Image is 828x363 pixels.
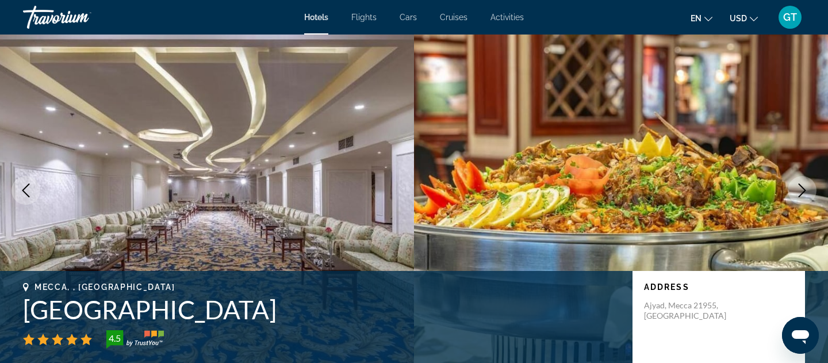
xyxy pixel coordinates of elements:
a: Travorium [23,2,138,32]
a: Cars [400,13,417,22]
a: Activities [490,13,524,22]
iframe: Кнопка запуска окна обмена сообщениями [782,317,819,354]
span: Mecca, , [GEOGRAPHIC_DATA] [34,282,175,292]
button: Change language [691,10,712,26]
button: Previous image [11,176,40,205]
div: 4.5 [103,331,126,345]
a: Cruises [440,13,467,22]
span: GT [783,12,797,23]
button: Change currency [730,10,758,26]
span: USD [730,14,747,23]
button: User Menu [775,5,805,29]
a: Hotels [304,13,328,22]
p: Address [644,282,793,292]
a: Flights [351,13,377,22]
button: Next image [788,176,816,205]
p: Ajyad, Mecca 21955, [GEOGRAPHIC_DATA] [644,300,736,321]
h1: [GEOGRAPHIC_DATA] [23,295,621,324]
span: en [691,14,701,23]
img: trustyou-badge-hor.svg [106,330,164,349]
